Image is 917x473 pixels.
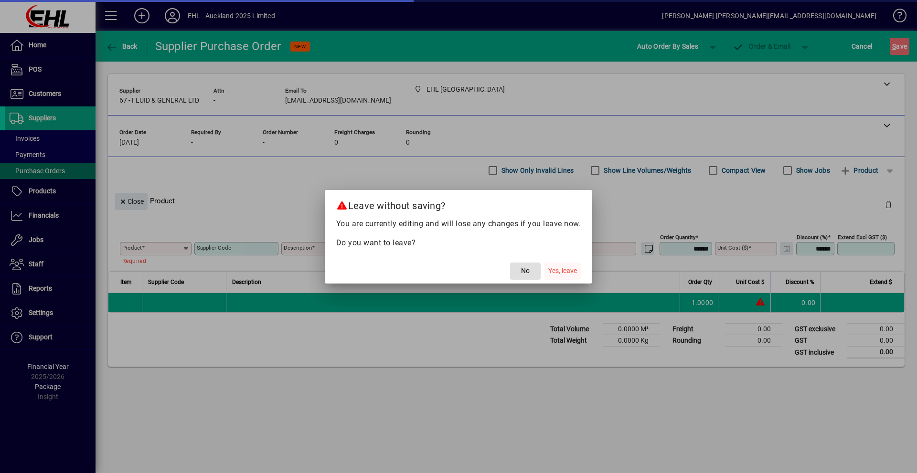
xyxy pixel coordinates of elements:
button: No [510,263,541,280]
p: You are currently editing and will lose any changes if you leave now. [336,218,581,230]
span: Yes, leave [548,266,577,276]
span: No [521,266,530,276]
h2: Leave without saving? [325,190,593,218]
p: Do you want to leave? [336,237,581,249]
button: Yes, leave [544,263,581,280]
